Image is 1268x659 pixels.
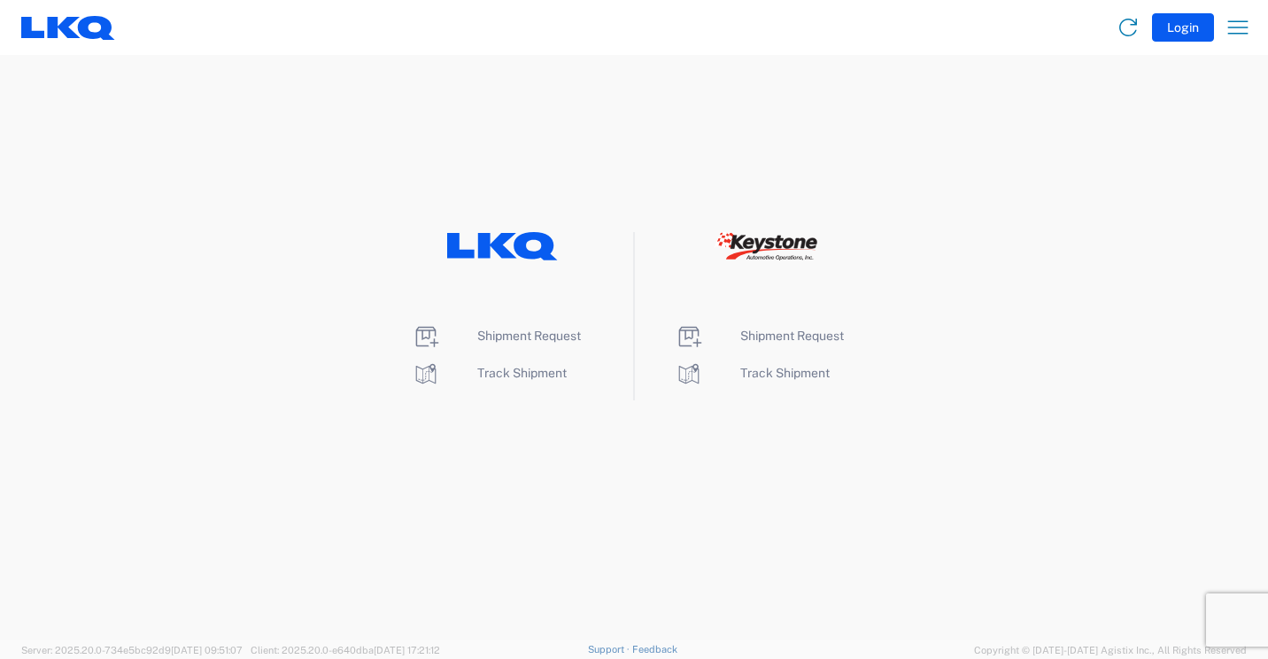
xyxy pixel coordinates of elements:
span: Server: 2025.20.0-734e5bc92d9 [21,645,243,655]
span: Track Shipment [477,366,567,380]
span: Shipment Request [477,329,581,343]
span: Track Shipment [740,366,830,380]
a: Shipment Request [412,329,581,343]
button: Login [1152,13,1214,42]
span: Shipment Request [740,329,844,343]
span: Copyright © [DATE]-[DATE] Agistix Inc., All Rights Reserved [974,642,1247,658]
a: Track Shipment [675,366,830,380]
a: Track Shipment [412,366,567,380]
a: Shipment Request [675,329,844,343]
a: Feedback [632,644,677,655]
span: [DATE] 09:51:07 [171,645,243,655]
span: Client: 2025.20.0-e640dba [251,645,440,655]
a: Support [588,644,632,655]
span: [DATE] 17:21:12 [374,645,440,655]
